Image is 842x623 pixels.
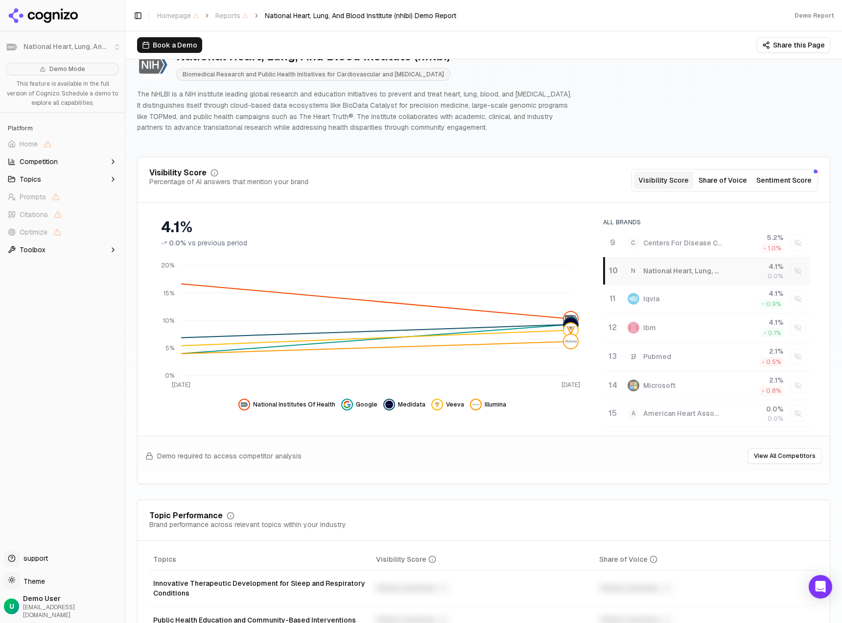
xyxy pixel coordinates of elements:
div: Pubmed [643,352,671,361]
button: Share this Page [757,37,830,53]
img: veeva [433,401,441,408]
tspan: 15% [164,289,174,297]
button: View All Competitors [748,448,822,464]
button: Competition [4,154,121,169]
div: 4.1 % [730,262,783,271]
div: Microsoft [643,381,676,390]
img: medidata [564,318,578,332]
button: Book a Demo [137,37,202,53]
span: Topics [20,174,41,184]
th: shareOfVoice [595,549,818,571]
button: Hide national institutes of health data [238,399,335,410]
img: google [343,401,351,408]
button: Hide illumina data [470,399,506,410]
div: 15 [608,407,618,419]
th: Topics [149,549,372,571]
th: visibilityScore [372,549,595,571]
tspan: 0% [165,372,174,380]
tr: 10NNational Heart, Lung, And Blood Institute (nhlbi)4.1%0.0%Show national heart, lung, and blood ... [604,258,810,285]
button: Show pubmed data [790,349,806,364]
div: 4.1 % [730,288,783,298]
div: All Brands [603,218,810,226]
button: Show ibm data [790,320,806,335]
img: illumina [472,401,480,408]
span: Demo Mode [49,65,85,73]
tr: 12ibmIbm4.1%0.1%Show ibm data [604,313,810,342]
div: Innovative Therapeutic Development for Sleep and Respiratory Conditions [153,578,368,598]
span: support [20,553,48,563]
span: [EMAIL_ADDRESS][DOMAIN_NAME] [23,603,121,619]
span: Medidata [398,401,425,408]
div: 9 [608,237,618,249]
button: Visibility Score [634,171,693,189]
div: 2.1 % [730,375,783,385]
nav: breadcrumb [157,11,456,21]
div: Open Intercom Messenger [809,575,832,599]
div: American Heart Association (aha) [643,408,723,418]
span: Topics [153,554,176,564]
span: 0.9 % [766,300,781,308]
span: National Heart, Lung, And Blood Institute (nhlbi) Demo Report [265,11,456,21]
div: 0.0 % [730,404,783,414]
div: 11 [608,293,618,305]
span: U [9,601,14,611]
div: Ibm [643,323,656,333]
button: Show centers for disease control and prevention data [790,235,806,251]
tspan: 20% [161,262,174,269]
button: Show iqvia data [790,291,806,307]
span: Demo required to access competitor analysis [157,451,302,461]
tspan: [DATE] [561,381,580,389]
div: Brand performance across relevant topics within your industry [149,520,346,529]
div: National Heart, Lung, And Blood Institute (nhlbi) [643,266,723,276]
span: Biomedical Research and Public Health Initiatives for Cardiovascular and [MEDICAL_DATA] [176,68,450,81]
span: 0.0% [768,272,783,280]
button: Sentiment Score [752,171,816,189]
span: 0.0% [169,238,186,248]
div: Demo Report [795,12,834,20]
img: pubmed [628,351,639,362]
img: iqvia [628,293,639,305]
span: National Institutes Of Health [253,401,335,408]
span: Home [20,139,38,149]
div: Percentage of AI answers that mention your brand [149,177,308,187]
button: Hide google data [341,399,377,410]
div: 13 [608,351,618,362]
div: 5.2 % [730,233,783,242]
span: Optimize [20,227,47,237]
button: Hide medidata data [383,399,425,410]
span: Citations [20,210,48,219]
button: Show microsoft data [790,378,806,393]
button: Share of Voice [693,171,752,189]
span: 0.0% [768,415,783,423]
button: Show national heart, lung, and blood institute (nhlbi) data [790,263,806,279]
span: Illumina [485,401,506,408]
div: Visibility Score [149,169,207,177]
p: The NHLBI is a NIH institute leading global research and education initiatives to prevent and tre... [137,89,576,133]
div: Share of Voice [599,554,657,564]
tr: 14microsoftMicrosoft2.1%0.8%Show microsoft data [604,371,810,400]
span: Homepage [157,11,199,21]
img: illumina [564,335,578,348]
div: Unlock premium [376,582,591,594]
span: Theme [20,577,45,586]
span: Reports [215,11,248,21]
span: C [628,237,639,249]
img: national institutes of health [240,401,248,408]
span: N [628,265,639,277]
p: This feature is available in the full version of Cognizo. Schedule a demo to explore all capabili... [6,79,119,108]
span: Veeva [446,401,464,408]
div: 10 [609,265,618,277]
div: Visibility Score [376,554,436,564]
span: Google [356,401,377,408]
span: Prompts [20,192,46,202]
span: Demo User [23,594,121,603]
tspan: 5% [165,344,174,352]
div: Topic Performance [149,512,223,520]
img: national institutes of health [564,312,578,326]
span: vs previous period [188,238,247,248]
div: Unlock premium [599,582,814,594]
span: 0.5 % [766,358,781,366]
tr: 9CCenters For Disease Control And Prevention5.2%1.0%Show centers for disease control and preventi... [604,229,810,258]
div: Iqvia [643,294,659,304]
div: 12 [608,322,618,334]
